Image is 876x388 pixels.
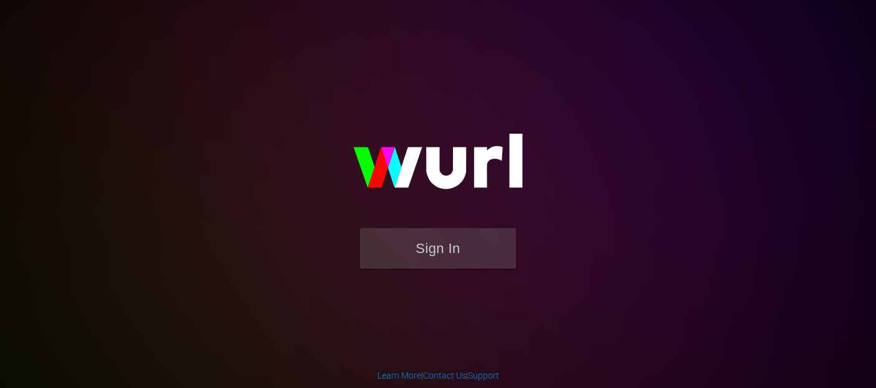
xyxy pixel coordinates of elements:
[360,228,516,269] button: Sign In
[468,371,499,381] a: Support
[313,107,563,228] img: wurl-logo-on-black-223613ac3d8ba8fe6dc639794a292ebdb59501304c7dfd60c99c58986ef67473.svg
[377,371,421,381] a: Learn More
[377,369,499,382] div: | |
[423,371,466,381] a: Contact Us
